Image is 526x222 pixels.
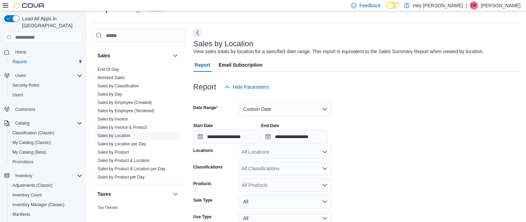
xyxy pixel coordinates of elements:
span: Reports [12,59,27,65]
a: Sales by Location [98,133,130,138]
button: All [239,195,332,209]
label: Use Type [193,214,211,220]
div: View sales totals by location for a specified date range. This report is equivalent to the Sales ... [193,48,484,55]
span: Email Subscription [219,58,262,72]
span: Promotions [10,158,82,166]
button: Inventory [1,171,85,181]
button: Taxes [171,190,179,198]
button: Catalog [1,118,85,128]
span: Itemized Sales [98,75,125,80]
div: Dawna Fuller [470,1,478,10]
label: Products [193,181,211,186]
span: My Catalog (Classic) [10,138,82,147]
span: Manifests [12,212,30,217]
span: Security Roles [12,83,39,88]
span: My Catalog (Beta) [10,148,82,156]
label: Classifications [193,164,223,170]
label: Locations [193,148,213,153]
span: Sales by Product & Location [98,158,150,163]
button: Open list of options [322,149,327,155]
button: Open list of options [322,182,327,188]
label: Sale Type [193,197,212,203]
button: Custom Date [239,102,332,116]
input: Press the down key to open a popover containing a calendar. [193,130,260,144]
button: Taxes [98,191,170,197]
span: Inventory [15,173,32,178]
span: Users [12,71,82,80]
span: Catalog [15,120,29,126]
h3: Sales by Location [193,40,253,48]
span: Inventory Manager (Classic) [12,202,64,207]
p: Hey [PERSON_NAME] [413,1,463,10]
div: Sales [92,65,185,184]
a: Sales by Invoice [98,117,128,122]
span: Adjustments (Classic) [10,181,82,190]
span: Customers [12,105,82,113]
a: End Of Day [98,67,119,72]
span: Users [12,92,23,98]
a: Sales by Invoice & Product [98,125,147,130]
button: Customers [1,104,85,114]
a: Users [10,91,26,99]
span: Sales by Invoice [98,116,128,122]
a: Sales by Classification [98,84,139,88]
a: My Catalog (Classic) [10,138,54,147]
span: Classification (Classic) [12,130,54,136]
label: End Date [261,123,279,128]
span: Home [15,49,26,55]
span: Home [12,48,82,56]
span: My Catalog (Beta) [12,149,46,155]
a: My Catalog (Beta) [10,148,49,156]
button: Users [12,71,29,80]
a: Adjustments (Classic) [10,181,55,190]
span: Sales by Location per Day [98,141,146,147]
span: Adjustments (Classic) [12,183,53,188]
button: Promotions [7,157,85,167]
p: | [465,1,467,10]
button: Adjustments (Classic) [7,181,85,190]
button: Classification (Classic) [7,128,85,138]
span: Feedback [359,2,380,9]
span: Report [195,58,210,72]
a: Promotions [10,158,36,166]
span: My Catalog (Classic) [12,140,51,145]
span: Users [15,73,26,78]
button: My Catalog (Beta) [7,147,85,157]
p: [PERSON_NAME] [481,1,520,10]
a: Inventory Manager (Classic) [10,201,67,209]
button: Users [1,71,85,80]
button: Users [7,90,85,100]
label: Start Date [193,123,213,128]
button: Security Roles [7,80,85,90]
button: Sales [171,51,179,60]
span: Inventory Count [10,191,82,199]
a: Sales by Product & Location per Day [98,166,165,171]
button: Manifests [7,210,85,219]
span: Sales by Employee (Tendered) [98,108,154,114]
a: Security Roles [10,81,42,89]
a: Tax Details [98,205,118,210]
a: Classification (Classic) [10,129,57,137]
a: Sales by Product per Day [98,175,145,180]
a: Sales by Product [98,150,129,155]
button: My Catalog (Classic) [7,138,85,147]
img: Cova [14,2,45,9]
span: Security Roles [10,81,82,89]
button: Sales [98,52,170,59]
button: Inventory [12,172,35,180]
a: Customers [12,105,38,114]
button: Next [193,29,202,37]
a: Reports [10,58,30,66]
span: Users [10,91,82,99]
span: Classification (Classic) [10,129,82,137]
button: Inventory Count [7,190,85,200]
span: Sales by Classification [98,83,139,89]
button: Reports [7,57,85,67]
span: Hide Parameters [233,84,269,90]
input: Press the down key to open a popover containing a calendar. [261,130,327,144]
a: Sales by Employee (Created) [98,100,152,105]
span: Reports [10,58,82,66]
